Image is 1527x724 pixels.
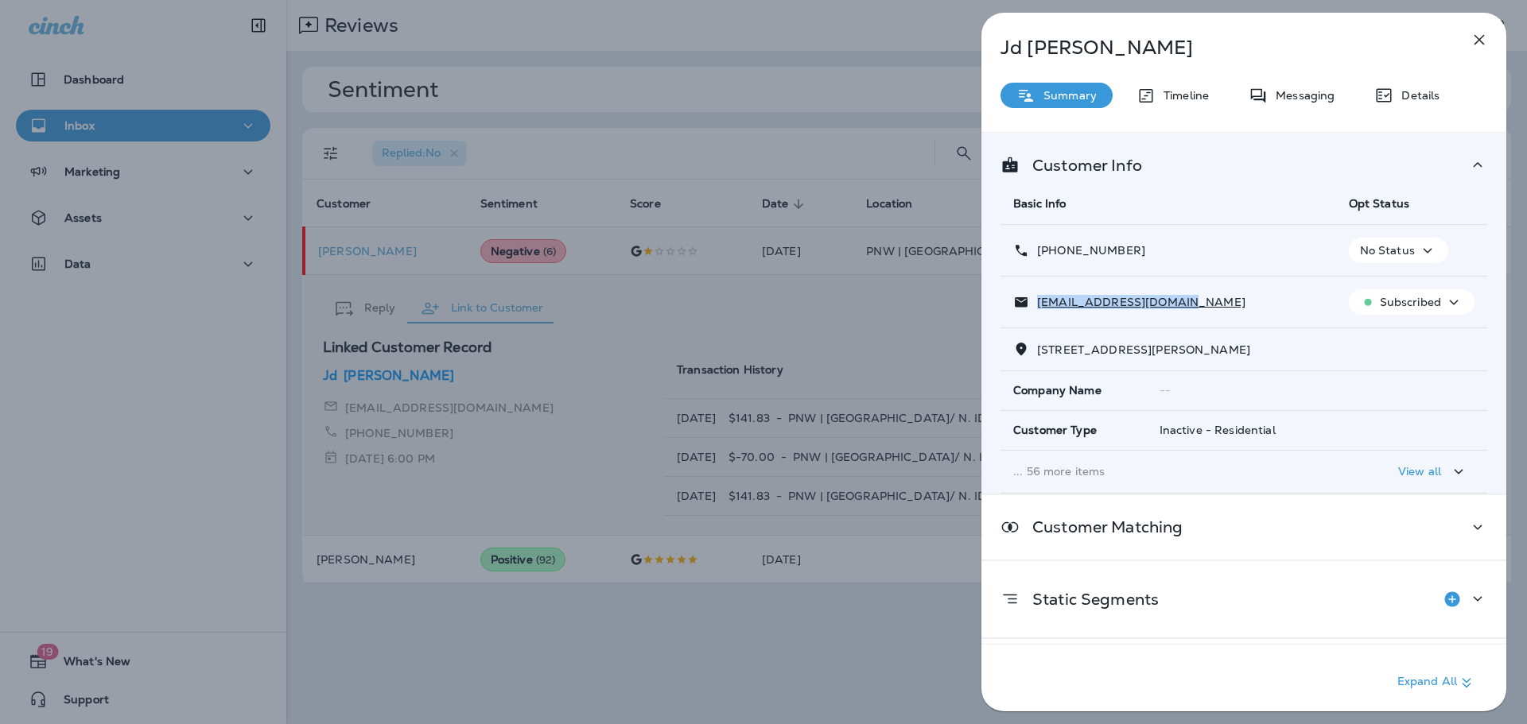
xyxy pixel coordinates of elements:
span: [STREET_ADDRESS][PERSON_NAME] [1037,343,1250,357]
p: View all [1398,465,1441,478]
p: Subscribed [1380,296,1441,308]
span: Company Name [1013,384,1102,397]
p: Static Segments [1020,593,1159,606]
button: No Status [1349,238,1448,263]
p: No Status [1360,244,1415,257]
p: Summary [1035,89,1097,102]
span: Opt Status [1349,196,1409,211]
p: Messaging [1268,89,1335,102]
p: [EMAIL_ADDRESS][DOMAIN_NAME] [1029,296,1245,308]
p: [PHONE_NUMBER] [1029,244,1145,257]
p: Details [1393,89,1440,102]
span: -- [1160,383,1171,397]
p: Customer Info [1020,159,1142,172]
p: Expand All [1397,673,1476,692]
p: Customer Matching [1020,521,1183,533]
button: Subscribed [1349,289,1475,315]
p: Timeline [1156,89,1209,102]
span: Basic Info [1013,196,1066,211]
p: ... 56 more items [1013,465,1323,478]
span: Customer Type [1013,424,1097,437]
button: Expand All [1391,668,1482,697]
span: Inactive - Residential [1160,423,1276,437]
button: View all [1392,457,1475,486]
button: Add to Static Segment [1436,583,1468,615]
p: Jd [PERSON_NAME] [1001,37,1435,59]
